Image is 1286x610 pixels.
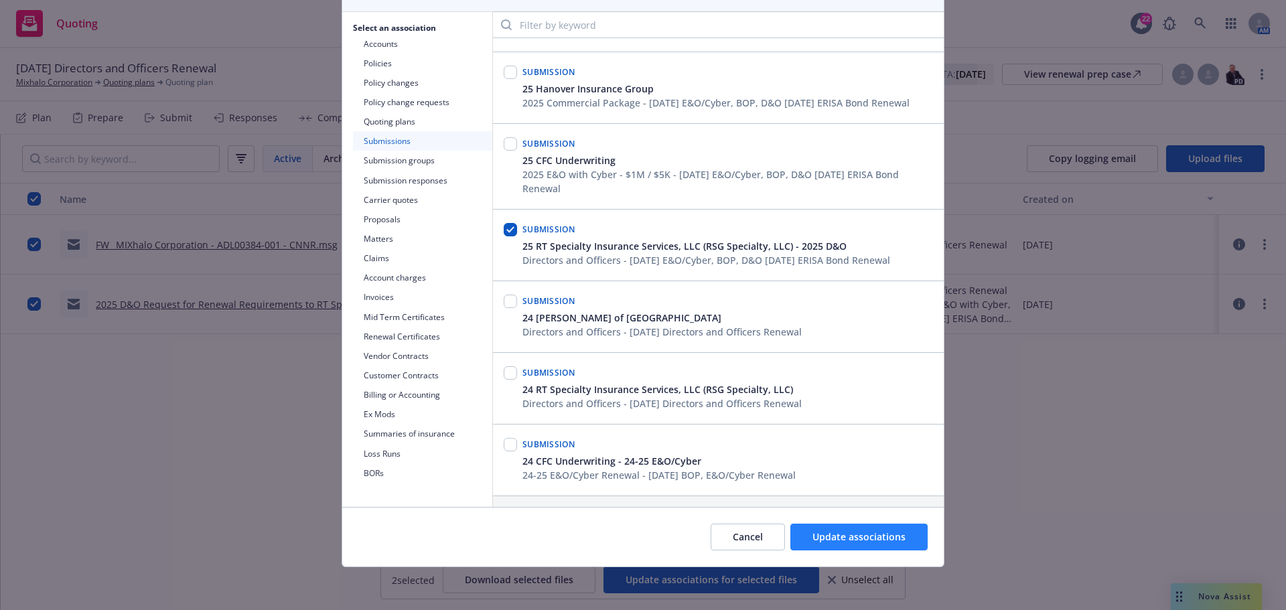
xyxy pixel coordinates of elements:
span: Submission [522,138,575,149]
span: 25 RT Specialty Insurance Services, LLC (RSG Specialty, LLC) - 2025 D&O [522,239,847,253]
span: Submission [522,439,575,450]
h2: Select an association [342,22,492,33]
button: Customer Contracts [353,366,492,385]
button: Renewal Certificates [353,327,492,346]
span: 25 CFC Underwriting [522,153,616,167]
button: Mid Term Certificates [353,307,492,327]
button: 24 [PERSON_NAME] of [GEOGRAPHIC_DATA] [522,311,802,325]
button: 24 CFC Underwriting - 24-25 E&O/Cyber [522,454,796,468]
div: 2025 Commercial Package - [DATE] E&O/Cyber, BOP, D&O [DATE] ERISA Bond Renewal [522,96,910,110]
button: Submission groups [353,151,492,170]
button: Proposals [353,210,492,229]
button: Vendor Contracts [353,346,492,366]
button: Claims [353,248,492,268]
button: Quoting plans [353,112,492,131]
span: 24 [PERSON_NAME] of [GEOGRAPHIC_DATA] [522,311,721,325]
div: 24-25 E&O/Cyber Renewal - [DATE] BOP, E&O/Cyber Renewal [522,468,796,482]
span: Submission [522,295,575,307]
button: 25 CFC Underwriting [522,153,936,167]
button: Account charges [353,268,492,287]
button: 25 Hanover Insurance Group [522,82,910,96]
button: Accounts [353,34,492,54]
button: Update associations [790,524,928,550]
span: Submission [522,367,575,378]
span: Cancel [733,530,763,543]
div: 2025 E&O with Cyber - $1M / $5K - [DATE] E&O/Cyber, BOP, D&O [DATE] ERISA Bond Renewal [522,167,936,196]
div: Directors and Officers - [DATE] E&O/Cyber, BOP, D&O [DATE] ERISA Bond Renewal [522,253,890,267]
button: Policies [353,54,492,73]
span: Submission [522,224,575,235]
input: Filter by keyword [493,11,944,38]
button: Submission responses [353,171,492,190]
div: Directors and Officers - [DATE] Directors and Officers Renewal [522,396,802,410]
span: 24 CFC Underwriting - 24-25 E&O/Cyber [522,454,701,468]
span: Submission [522,66,575,78]
button: Cancel [711,524,785,550]
button: 24 RT Specialty Insurance Services, LLC (RSG Specialty, LLC) [522,382,802,396]
span: Update associations [812,530,906,543]
button: Policy change requests [353,92,492,112]
span: 24 RT Specialty Insurance Services, LLC (RSG Specialty, LLC) [522,382,793,396]
button: BORs [353,463,492,483]
button: Ex Mods [353,404,492,424]
button: Summaries of insurance [353,424,492,443]
button: Policy changes [353,73,492,92]
button: Submissions [353,131,492,151]
button: Carrier quotes [353,190,492,210]
div: Directors and Officers - [DATE] Directors and Officers Renewal [522,325,802,339]
button: 25 RT Specialty Insurance Services, LLC (RSG Specialty, LLC) - 2025 D&O [522,239,890,253]
button: Billing or Accounting [353,385,492,404]
span: 25 Hanover Insurance Group [522,82,654,96]
button: Matters [353,229,492,248]
button: Loss Runs [353,444,492,463]
button: Invoices [353,287,492,307]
